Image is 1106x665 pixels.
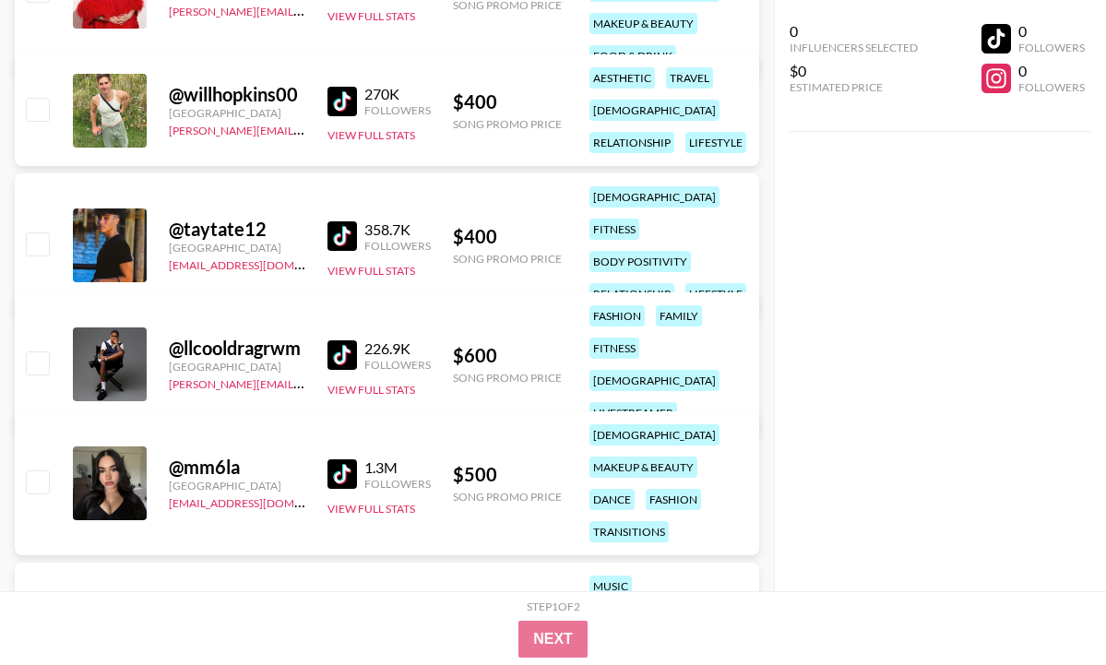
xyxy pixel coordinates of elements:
[169,241,305,255] div: [GEOGRAPHIC_DATA]
[790,41,918,54] div: Influencers Selected
[327,87,357,116] img: TikTok
[169,360,305,374] div: [GEOGRAPHIC_DATA]
[589,132,674,153] div: relationship
[364,239,431,253] div: Followers
[589,305,645,327] div: fashion
[1018,62,1085,80] div: 0
[589,219,639,240] div: fitness
[169,255,354,272] a: [EMAIL_ADDRESS][DOMAIN_NAME]
[327,459,357,489] img: TikTok
[169,1,442,18] a: [PERSON_NAME][EMAIL_ADDRESS][DOMAIN_NAME]
[589,186,719,208] div: [DEMOGRAPHIC_DATA]
[453,252,562,266] div: Song Promo Price
[589,45,676,66] div: food & drink
[589,521,669,542] div: transitions
[685,283,746,304] div: lifestyle
[453,90,562,113] div: $ 400
[169,479,305,493] div: [GEOGRAPHIC_DATA]
[169,106,305,120] div: [GEOGRAPHIC_DATA]
[453,463,562,486] div: $ 500
[589,251,691,272] div: body positivity
[453,225,562,248] div: $ 400
[327,502,415,516] button: View Full Stats
[169,83,305,106] div: @ willhopkins00
[589,283,674,304] div: relationship
[790,62,918,80] div: $0
[169,120,442,137] a: [PERSON_NAME][EMAIL_ADDRESS][DOMAIN_NAME]
[790,22,918,41] div: 0
[1014,573,1084,643] iframe: Drift Widget Chat Controller
[656,305,702,327] div: family
[327,9,415,23] button: View Full Stats
[1018,80,1085,94] div: Followers
[589,100,719,121] div: [DEMOGRAPHIC_DATA]
[589,13,697,34] div: makeup & beauty
[685,132,746,153] div: lifestyle
[169,456,305,479] div: @ mm6la
[327,340,357,370] img: TikTok
[589,370,719,391] div: [DEMOGRAPHIC_DATA]
[453,117,562,131] div: Song Promo Price
[364,85,431,103] div: 270K
[453,490,562,504] div: Song Promo Price
[589,67,655,89] div: aesthetic
[327,128,415,142] button: View Full Stats
[327,383,415,397] button: View Full Stats
[666,67,713,89] div: travel
[327,221,357,251] img: TikTok
[790,80,918,94] div: Estimated Price
[169,337,305,360] div: @ llcooldragrwm
[364,339,431,358] div: 226.9K
[364,103,431,117] div: Followers
[589,338,639,359] div: fitness
[589,402,677,423] div: livestreamer
[453,344,562,367] div: $ 600
[527,600,580,613] div: Step 1 of 2
[169,493,354,510] a: [EMAIL_ADDRESS][DOMAIN_NAME]
[364,477,431,491] div: Followers
[169,374,442,391] a: [PERSON_NAME][EMAIL_ADDRESS][DOMAIN_NAME]
[589,457,697,478] div: makeup & beauty
[364,220,431,239] div: 358.7K
[518,621,588,658] button: Next
[589,489,635,510] div: dance
[1018,41,1085,54] div: Followers
[364,358,431,372] div: Followers
[646,489,701,510] div: fashion
[453,371,562,385] div: Song Promo Price
[169,218,305,241] div: @ taytate12
[589,424,719,445] div: [DEMOGRAPHIC_DATA]
[364,458,431,477] div: 1.3M
[1018,22,1085,41] div: 0
[327,264,415,278] button: View Full Stats
[589,576,632,597] div: music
